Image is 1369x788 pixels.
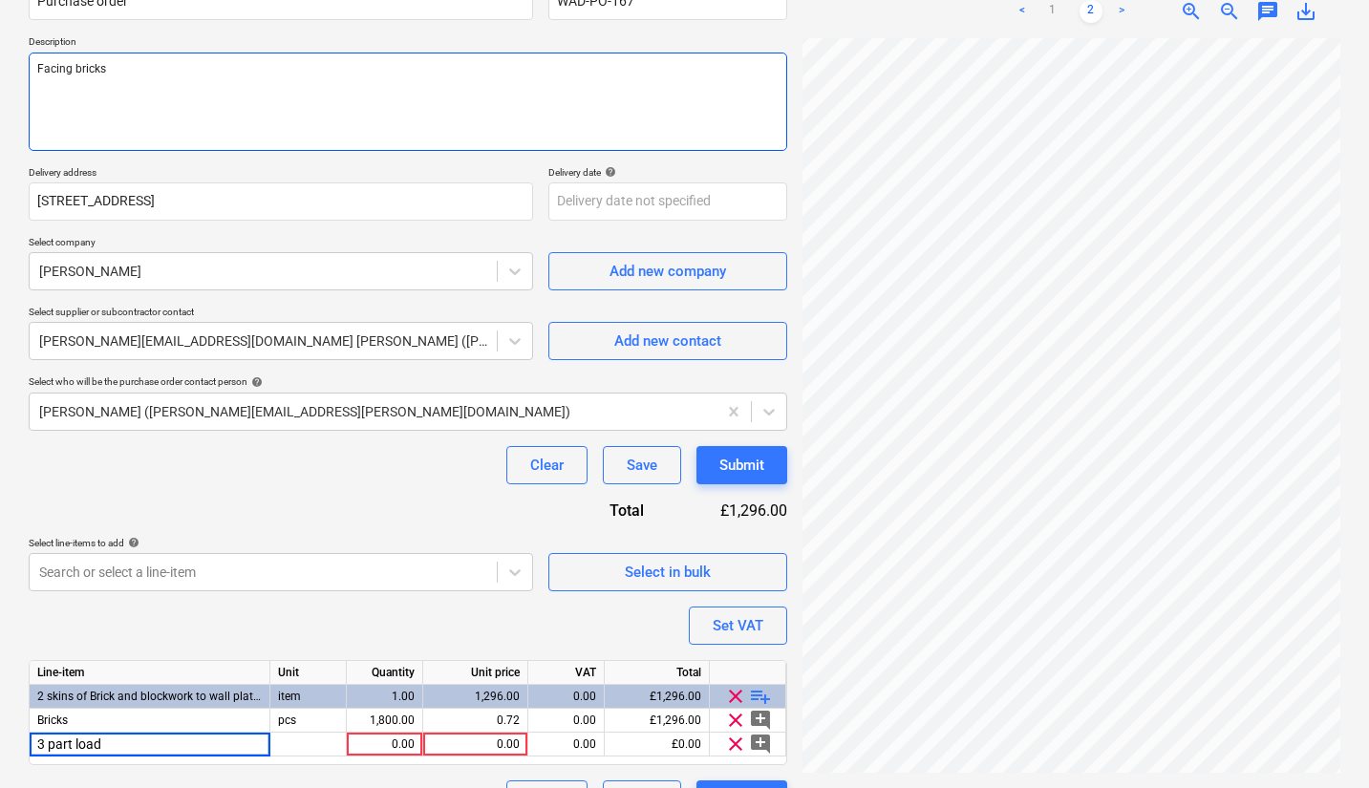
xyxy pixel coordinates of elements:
input: Delivery date not specified [548,182,787,221]
p: Delivery address [29,166,533,182]
div: Unit [270,661,347,685]
span: playlist_add [749,685,772,708]
div: Set VAT [713,613,763,638]
span: clear [724,709,747,732]
p: Select company [29,236,533,252]
div: Unit price [423,661,528,685]
iframe: Chat Widget [1273,696,1369,788]
button: Clear [506,446,588,484]
div: Line-item [30,661,270,685]
span: Bricks [37,713,68,727]
div: 0.00 [536,685,596,709]
div: £1,296.00 [674,500,787,522]
span: help [124,537,139,548]
span: add_comment [749,709,772,732]
button: Add new contact [548,322,787,360]
p: Description [29,35,787,52]
div: 1,800.00 [354,709,415,733]
div: 0.00 [431,733,520,756]
span: clear [724,685,747,708]
div: £1,296.00 [605,709,710,733]
button: Select in bulk [548,553,787,591]
input: Delivery address [29,182,533,221]
div: 1.00 [354,685,415,709]
span: help [247,376,263,388]
div: VAT [528,661,605,685]
button: Save [603,446,681,484]
div: Clear [530,453,564,478]
textarea: Facing bricks [29,53,787,151]
div: 0.00 [536,709,596,733]
div: 0.72 [431,709,520,733]
div: 1,296.00 [431,685,520,709]
div: Add new company [610,259,726,284]
div: 0.00 [536,733,596,756]
span: clear [724,733,747,756]
div: Save [627,453,657,478]
span: add_comment [749,733,772,756]
div: item [270,685,347,709]
button: Submit [696,446,787,484]
div: 0.00 [354,733,415,756]
div: pcs [270,709,347,733]
div: Delivery date [548,166,787,179]
div: Select who will be the purchase order contact person [29,375,787,388]
span: 2 skins of Brick and blockwork to wall plate including plinths, internal walls and insulation [37,690,499,703]
div: Select line-items to add [29,537,533,549]
div: Total [605,661,710,685]
div: Add new contact [614,329,721,353]
p: Select supplier or subcontractor contact [29,306,533,322]
div: £0.00 [605,733,710,756]
button: Add new company [548,252,787,290]
button: Set VAT [689,607,787,645]
div: £1,296.00 [605,685,710,709]
span: help [601,166,616,178]
div: Total [539,500,674,522]
div: Select in bulk [625,560,711,585]
div: Submit [719,453,764,478]
div: Quantity [347,661,423,685]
